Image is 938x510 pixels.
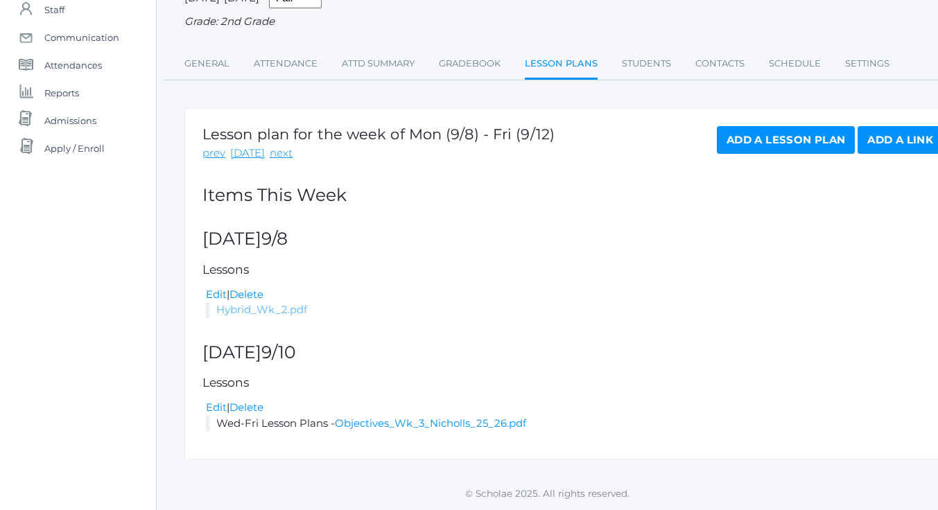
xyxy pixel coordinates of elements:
a: [DATE] [230,146,265,161]
span: 9/10 [261,342,296,362]
span: Admissions [44,107,96,134]
a: Objectives_Wk_3_Nicholls_25_26.pdf [335,416,526,430]
a: Delete [229,288,263,301]
span: Reports [44,79,79,107]
a: Add a Lesson Plan [717,126,855,154]
a: Hybrid_Wk_2.pdf [216,303,307,316]
span: Communication [44,24,119,51]
span: Apply / Enroll [44,134,105,162]
span: 9/8 [261,228,288,249]
a: Gradebook [439,50,501,78]
a: Settings [845,50,889,78]
a: Lesson Plans [525,50,598,80]
a: next [270,146,293,161]
a: Schedule [769,50,821,78]
a: Attd Summary [342,50,415,78]
a: Delete [229,401,263,414]
a: Edit [206,288,227,301]
h1: Lesson plan for the week of Mon (9/8) - Fri (9/12) [202,126,555,142]
a: Contacts [695,50,745,78]
p: © Scholae 2025. All rights reserved. [157,486,938,500]
a: General [184,50,229,78]
a: Edit [206,401,227,414]
a: prev [202,146,225,161]
a: Attendance [254,50,318,78]
span: Attendances [44,51,102,79]
a: Students [622,50,671,78]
